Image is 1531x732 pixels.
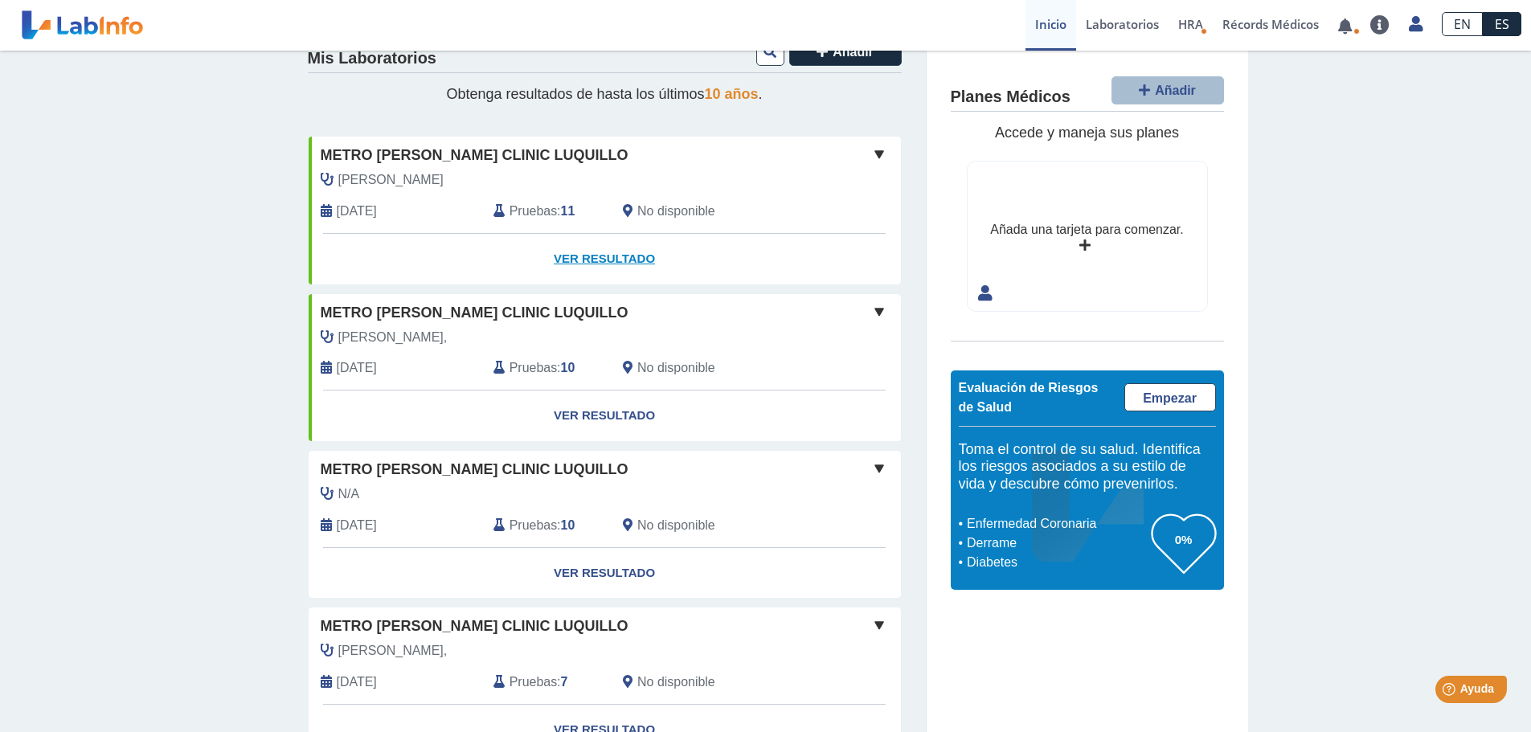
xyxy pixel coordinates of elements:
span: 2024-02-06 [337,673,377,692]
span: Empezar [1143,391,1197,405]
span: Metro [PERSON_NAME] Clinic Luquillo [321,145,628,166]
li: Diabetes [963,553,1152,572]
span: Evaluación de Riesgos de Salud [959,381,1099,414]
a: Ver Resultado [309,548,901,599]
a: EN [1442,12,1483,36]
span: Sanchez, [338,641,448,660]
span: No disponible [637,358,715,378]
b: 10 [561,361,575,374]
a: Empezar [1124,383,1216,411]
h4: Planes Médicos [951,88,1070,107]
span: No disponible [637,673,715,692]
span: Pruebas [510,673,557,692]
span: Añadir [833,45,874,59]
h5: Toma el control de su salud. Identifica los riesgos asociados a su estilo de vida y descubre cómo... [959,441,1216,493]
span: No disponible [637,516,715,535]
span: Metro [PERSON_NAME] Clinic Luquillo [321,615,628,637]
div: : [481,358,611,378]
div: : [481,202,611,221]
li: Derrame [963,534,1152,553]
span: Sanchez, Angel [338,170,444,190]
span: N/A [338,485,360,504]
b: 11 [561,204,575,218]
span: 10 años [705,86,759,102]
span: Añadir [1155,84,1196,97]
span: Pruebas [510,358,557,378]
span: Metro [PERSON_NAME] Clinic Luquillo [321,459,628,481]
a: ES [1483,12,1521,36]
a: Ver Resultado [309,234,901,284]
span: Accede y maneja sus planes [995,125,1179,141]
h4: Mis Laboratorios [308,49,436,68]
b: 10 [561,518,575,532]
div: Añada una tarjeta para comenzar. [990,220,1183,239]
span: HRA [1178,16,1203,32]
span: No disponible [637,202,715,221]
li: Enfermedad Coronaria [963,514,1152,534]
span: Sanchez, [338,328,448,347]
span: Pruebas [510,516,557,535]
button: Añadir [1111,76,1224,104]
span: 2025-10-14 [337,202,377,221]
div: : [481,516,611,535]
div: : [481,673,611,692]
button: Añadir [789,38,902,66]
span: 2024-08-13 [337,516,377,535]
span: Obtenga resultados de hasta los últimos . [446,86,762,102]
span: 2025-03-10 [337,358,377,378]
iframe: Help widget launcher [1388,669,1513,714]
span: Pruebas [510,202,557,221]
a: Ver Resultado [309,391,901,441]
span: Metro [PERSON_NAME] Clinic Luquillo [321,302,628,324]
h3: 0% [1152,530,1216,550]
b: 7 [561,675,568,689]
